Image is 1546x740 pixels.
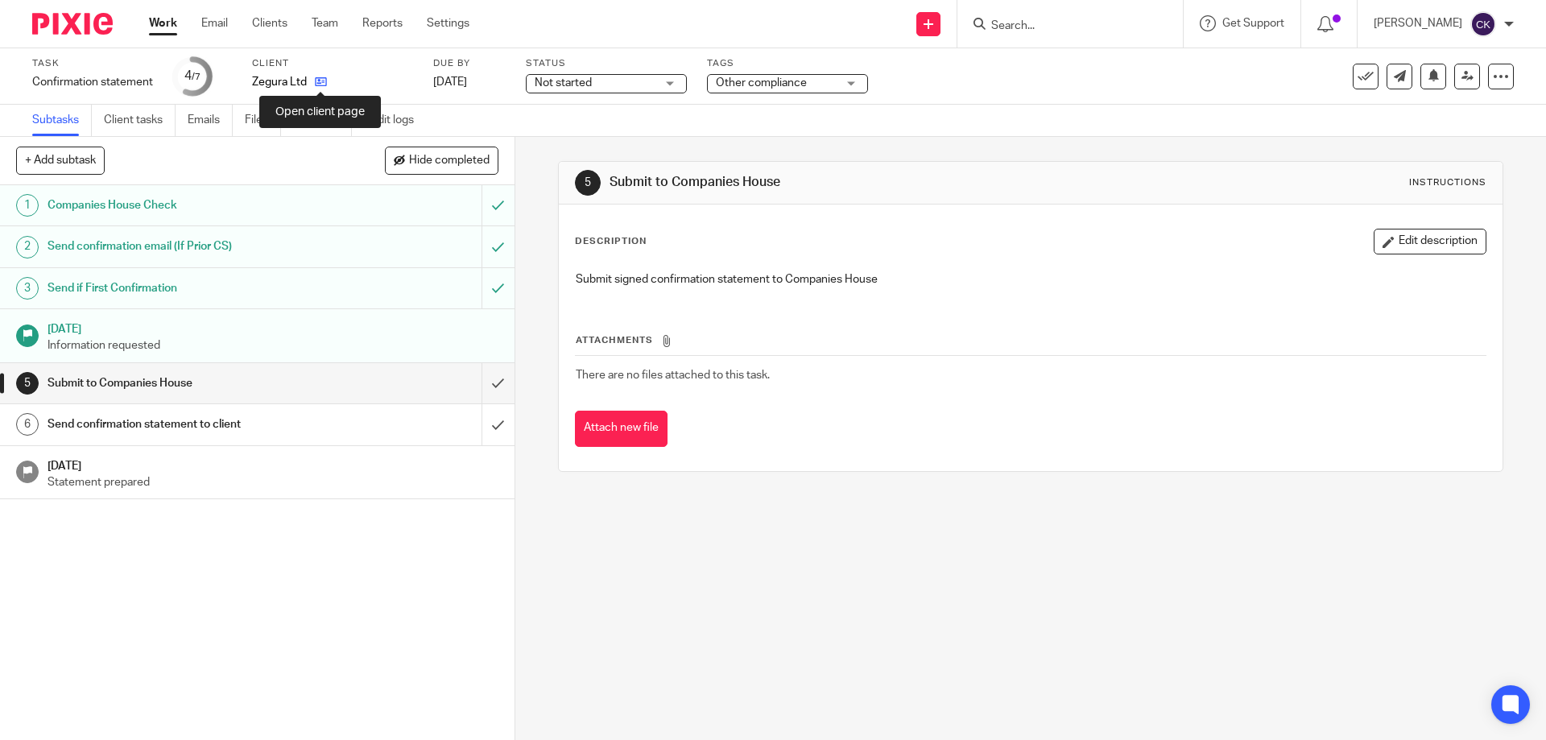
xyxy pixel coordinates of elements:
button: Attach new file [575,411,668,447]
div: 5 [16,372,39,395]
label: Status [526,57,687,70]
span: Hide completed [409,155,490,167]
a: Audit logs [364,105,426,136]
p: Information requested [48,337,498,353]
label: Task [32,57,153,70]
h1: Send confirmation email (If Prior CS) [48,234,326,258]
input: Search [990,19,1135,34]
label: Due by [433,57,506,70]
h1: [DATE] [48,454,498,474]
h1: Send if First Confirmation [48,276,326,300]
a: Files [245,105,281,136]
h1: Companies House Check [48,193,326,217]
span: Not started [535,77,592,89]
div: Confirmation statement [32,74,153,90]
a: Email [201,15,228,31]
button: Edit description [1374,229,1486,254]
div: 2 [16,236,39,258]
h1: [DATE] [48,317,498,337]
div: 6 [16,413,39,436]
p: Description [575,235,647,248]
span: Attachments [576,336,653,345]
span: Other compliance [716,77,807,89]
div: 4 [184,67,200,85]
small: /7 [192,72,200,81]
label: Client [252,57,413,70]
a: Client tasks [104,105,176,136]
a: Team [312,15,338,31]
a: Notes (0) [293,105,352,136]
button: + Add subtask [16,147,105,174]
button: Hide completed [385,147,498,174]
a: Reports [362,15,403,31]
p: Statement prepared [48,474,498,490]
span: [DATE] [433,76,467,88]
span: There are no files attached to this task. [576,370,770,381]
img: Pixie [32,13,113,35]
div: 5 [575,170,601,196]
div: 1 [16,194,39,217]
a: Subtasks [32,105,92,136]
p: Zegura Ltd [252,74,307,90]
label: Tags [707,57,868,70]
span: Get Support [1222,18,1284,29]
div: 3 [16,277,39,300]
h1: Send confirmation statement to client [48,412,326,436]
p: Submit signed confirmation statement to Companies House [576,271,1485,287]
img: svg%3E [1470,11,1496,37]
p: [PERSON_NAME] [1374,15,1462,31]
a: Work [149,15,177,31]
a: Settings [427,15,469,31]
div: Instructions [1409,176,1486,189]
h1: Submit to Companies House [48,371,326,395]
a: Emails [188,105,233,136]
a: Clients [252,15,287,31]
h1: Submit to Companies House [610,174,1065,191]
